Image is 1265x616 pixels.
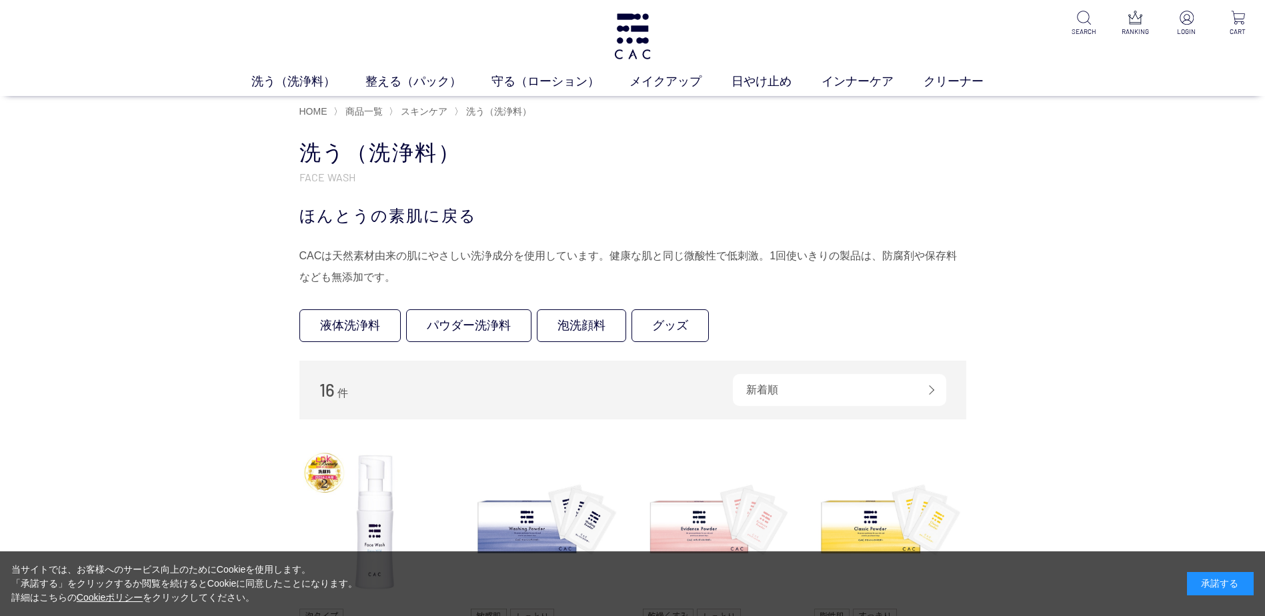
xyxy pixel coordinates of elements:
p: RANKING [1119,27,1152,37]
p: SEARCH [1068,27,1100,37]
a: 整える（パック） [365,73,491,91]
p: LOGIN [1170,27,1203,37]
p: CART [1222,27,1254,37]
a: メイクアップ [629,73,732,91]
img: logo [612,13,653,59]
span: 16 [319,379,335,400]
div: CACは天然素材由来の肌にやさしい洗浄成分を使用しています。健康な肌と同じ微酸性で低刺激。1回使いきりの製品は、防腐剤や保存料なども無添加です。 [299,245,966,288]
a: 洗う（洗浄料） [463,106,531,117]
a: SEARCH [1068,11,1100,37]
img: ＣＡＣ クラシックパウダー [814,446,966,598]
span: 件 [337,387,348,399]
span: 商品一覧 [345,106,383,117]
a: LOGIN [1170,11,1203,37]
div: 新着順 [733,374,946,406]
div: ほんとうの素肌に戻る [299,204,966,228]
span: スキンケア [401,106,447,117]
a: パウダー洗浄料 [406,309,531,342]
a: 商品一覧 [343,106,383,117]
img: ＣＡＣ ウォッシングパウダー [471,446,623,598]
a: 守る（ローション） [491,73,629,91]
div: 当サイトでは、お客様へのサービス向上のためにCookieを使用します。 「承諾する」をクリックするか閲覧を続けるとCookieに同意したことになります。 詳細はこちらの をクリックしてください。 [11,563,358,605]
li: 〉 [389,105,451,118]
h1: 洗う（洗浄料） [299,139,966,167]
a: 洗う（洗浄料） [251,73,365,91]
a: 泡洗顔料 [537,309,626,342]
a: インナーケア [822,73,924,91]
img: ＣＡＣ エヴィデンスパウダー [643,446,795,598]
li: 〉 [454,105,535,118]
a: Cookieポリシー [77,592,143,603]
a: CART [1222,11,1254,37]
img: ＣＡＣ フェイスウォッシュ エクストラマイルド [299,446,451,598]
li: 〉 [333,105,386,118]
a: 日やけ止め [732,73,822,91]
a: クリーナー [924,73,1014,91]
a: グッズ [631,309,709,342]
div: 承諾する [1187,572,1254,595]
a: RANKING [1119,11,1152,37]
a: スキンケア [398,106,447,117]
span: 洗う（洗浄料） [466,106,531,117]
a: 液体洗浄料 [299,309,401,342]
a: HOME [299,106,327,117]
p: FACE WASH [299,170,966,184]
